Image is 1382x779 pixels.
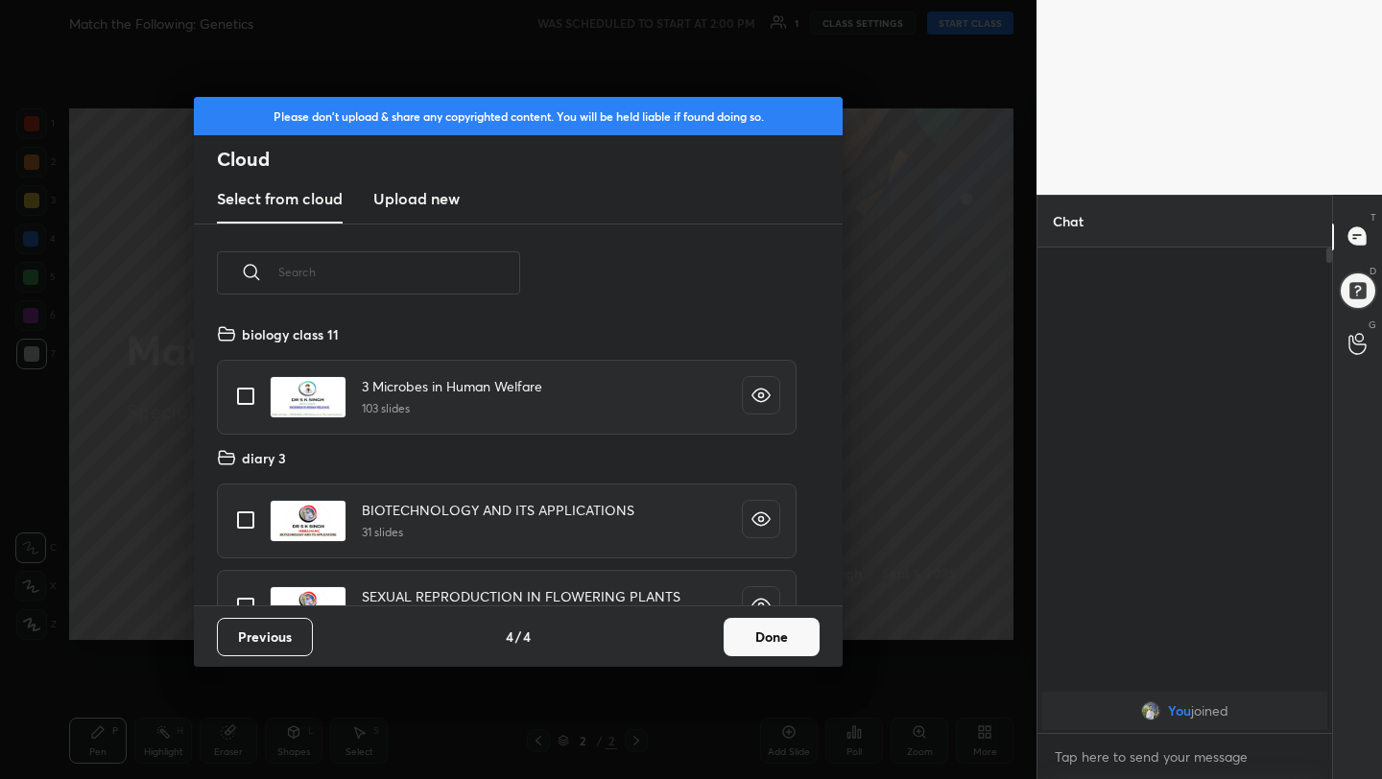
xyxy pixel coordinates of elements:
[1037,196,1099,247] p: Chat
[362,524,634,541] h5: 31 slides
[1037,688,1332,734] div: grid
[217,147,843,172] h2: Cloud
[1369,318,1376,332] p: G
[217,187,343,210] h3: Select from cloud
[1191,703,1228,719] span: joined
[270,586,346,628] img: 16668074553HPZ2X.pdf
[242,448,286,468] h4: diary 3
[373,187,460,210] h3: Upload new
[724,618,820,656] button: Done
[217,618,313,656] button: Previous
[278,231,520,313] input: Search
[1370,210,1376,224] p: T
[362,500,634,520] h4: BIOTECHNOLOGY AND ITS APPLICATIONS
[270,500,346,542] img: 166679102082Q931.pdf
[362,376,542,396] h4: 3 Microbes in Human Welfare
[194,317,820,605] div: grid
[523,626,531,647] h4: 4
[1141,701,1160,720] img: f577a7757f304b7ba8cb9e24b076a904.jpg
[362,400,542,417] h5: 103 slides
[194,97,843,135] div: Please don't upload & share any copyrighted content. You will be held liable if found doing so.
[362,586,680,606] h4: SEXUAL REPRODUCTION IN FLOWERING PLANTS
[515,626,521,647] h4: /
[506,626,513,647] h4: 4
[1168,703,1191,719] span: You
[270,376,346,418] img: 1630233058FXE4Y6.pdf
[242,324,339,344] h4: biology class 11
[1370,264,1376,278] p: D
